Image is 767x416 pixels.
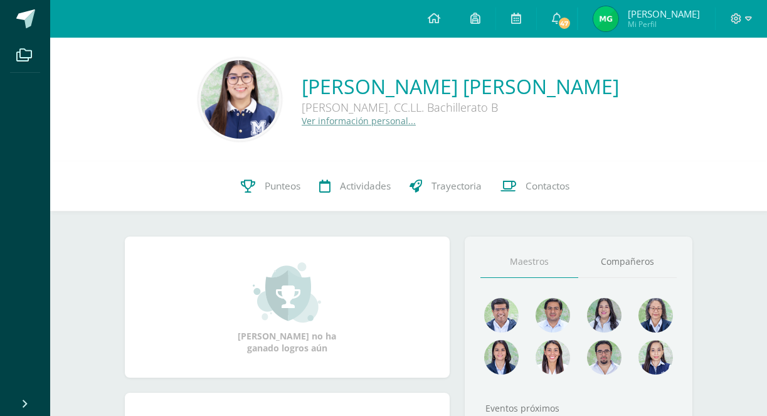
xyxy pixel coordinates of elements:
[587,298,622,333] img: 1934cc27df4ca65fd091d7882280e9dd.png
[628,19,700,29] span: Mi Perfil
[536,340,570,375] img: 38d188cc98c34aa903096de2d1c9671e.png
[480,402,677,414] div: Eventos próximos
[638,298,673,333] img: 68491b968eaf45af92dd3338bd9092c6.png
[231,161,310,211] a: Punteos
[526,179,569,193] span: Contactos
[578,246,677,278] a: Compañeros
[253,261,321,324] img: achievement_small.png
[480,246,579,278] a: Maestros
[484,298,519,333] img: 484afa508d8d35e59a7ea9d5d4640c41.png
[400,161,491,211] a: Trayectoria
[201,60,279,139] img: c2a25e55e874a659c6e43fb084c65e21.png
[302,73,619,100] a: [PERSON_NAME] [PERSON_NAME]
[536,298,570,333] img: 1e7bfa517bf798cc96a9d855bf172288.png
[484,340,519,375] img: d4e0c534ae446c0d00535d3bb96704e9.png
[310,161,400,211] a: Actividades
[265,179,300,193] span: Punteos
[638,340,673,375] img: e0582db7cc524a9960c08d03de9ec803.png
[587,340,622,375] img: d7e1be39c7a5a7a89cfb5608a6c66141.png
[431,179,482,193] span: Trayectoria
[302,115,416,127] a: Ver información personal...
[628,8,700,20] span: [PERSON_NAME]
[557,16,571,30] span: 47
[302,100,619,115] div: [PERSON_NAME]. CC.LL. Bachillerato B
[340,179,391,193] span: Actividades
[593,6,618,31] img: 65a2dd4b14113509b05b34356bae3078.png
[225,261,350,354] div: [PERSON_NAME] no ha ganado logros aún
[491,161,579,211] a: Contactos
